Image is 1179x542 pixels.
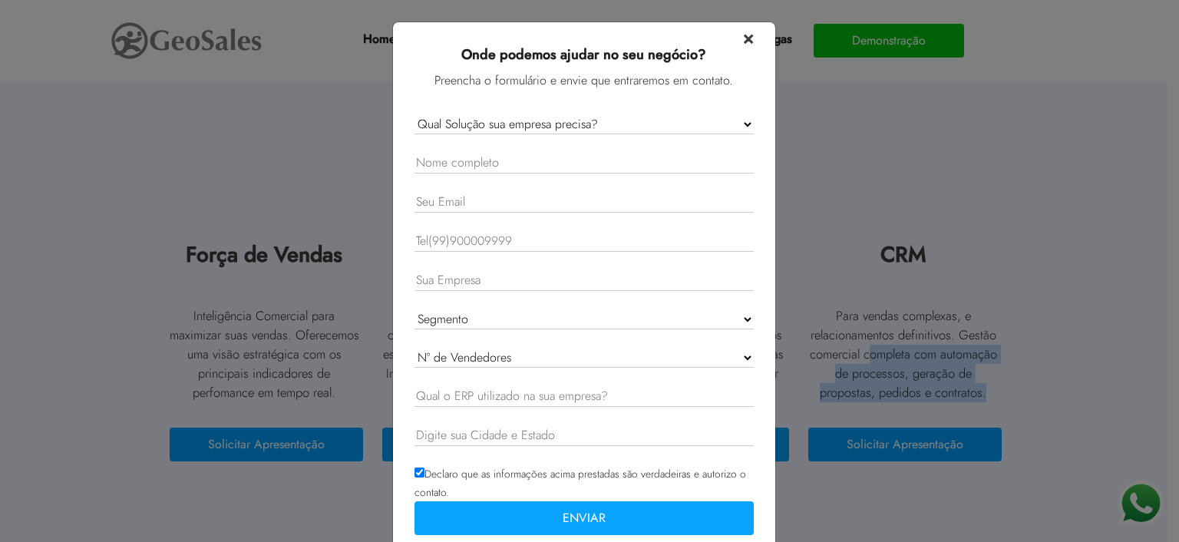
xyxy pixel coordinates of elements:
[414,270,754,291] input: Sua Empresa
[414,425,754,446] input: Digite sua Cidade e Estado
[461,45,706,64] b: Onde podemos ajudar no seu negócio?
[414,466,754,528] small: Declaro que as informações acima prestadas são verdadeiras e autorizo o contato.
[434,71,733,90] label: Preencha o formulário e envie que entraremos em contato.
[414,192,754,213] input: Seu Email
[414,231,754,252] input: Tel(99)900009999
[743,28,754,47] button: Close
[414,501,754,535] button: ENVIAR
[414,153,754,174] input: Nome completo
[414,386,754,407] input: Qual o ERP utilizado na sua empresa?
[743,24,754,51] span: ×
